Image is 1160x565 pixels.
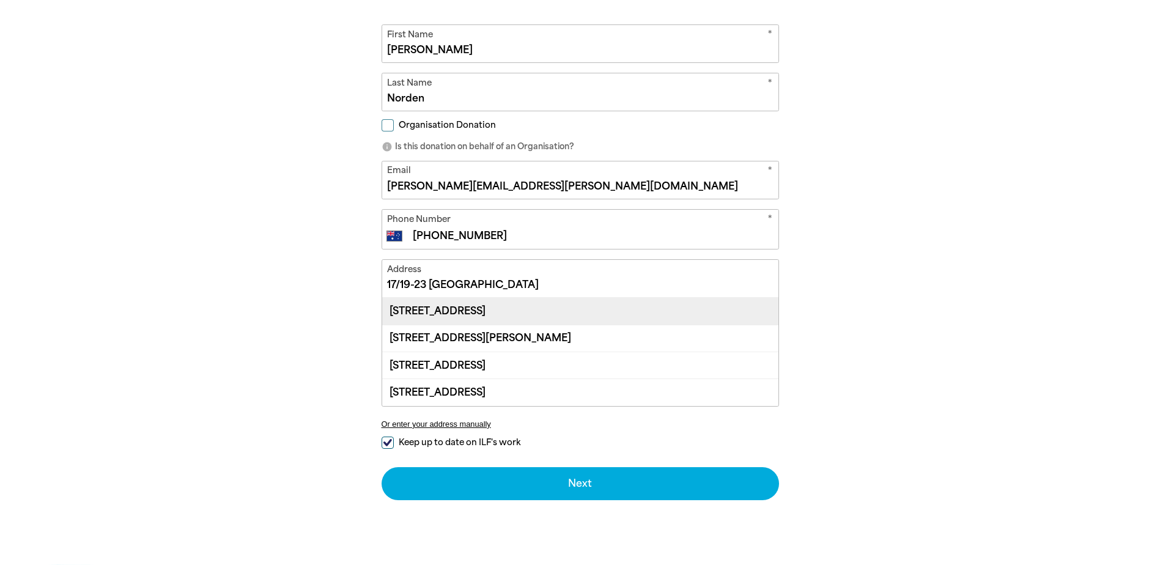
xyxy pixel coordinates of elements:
[382,141,393,152] i: info
[399,119,496,131] span: Organisation Donation
[767,213,772,228] i: Required
[382,141,779,153] p: Is this donation on behalf of an Organisation?
[382,325,778,352] div: [STREET_ADDRESS][PERSON_NAME]
[382,437,394,449] input: Keep up to date on ILF's work
[382,467,779,500] button: Next
[382,379,778,405] div: [STREET_ADDRESS]
[382,298,778,324] div: [STREET_ADDRESS]
[382,119,394,131] input: Organisation Donation
[399,437,520,448] span: Keep up to date on ILF's work
[382,419,779,429] button: Or enter your address manually
[382,352,778,379] div: [STREET_ADDRESS]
